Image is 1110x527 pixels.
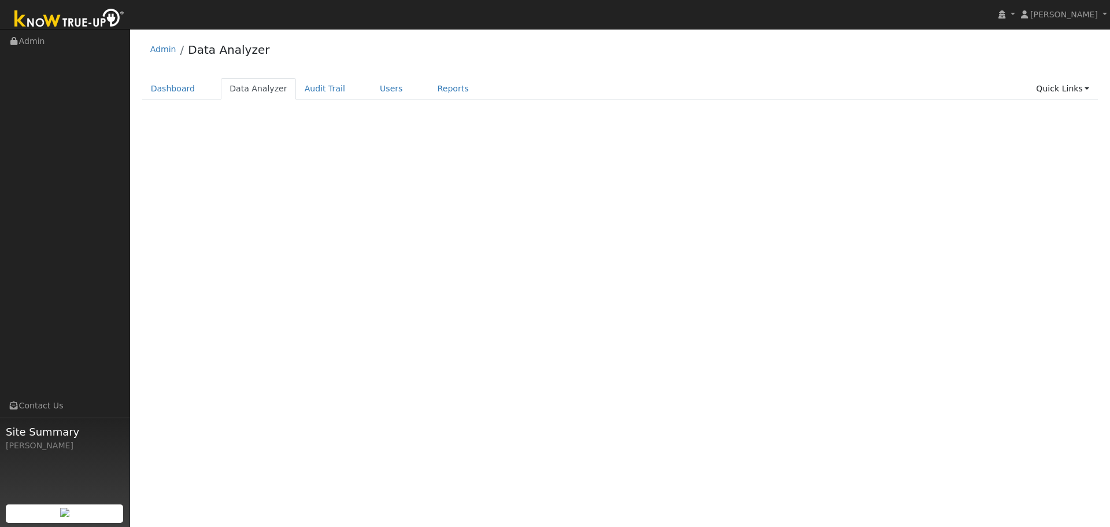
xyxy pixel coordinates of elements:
a: Audit Trail [296,78,354,99]
a: Data Analyzer [221,78,296,99]
a: Quick Links [1027,78,1098,99]
span: Site Summary [6,424,124,440]
img: Know True-Up [9,6,130,32]
div: [PERSON_NAME] [6,440,124,452]
a: Dashboard [142,78,204,99]
a: Admin [150,45,176,54]
img: retrieve [60,508,69,517]
a: Data Analyzer [188,43,269,57]
a: Users [371,78,412,99]
a: Reports [429,78,478,99]
span: [PERSON_NAME] [1030,10,1098,19]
